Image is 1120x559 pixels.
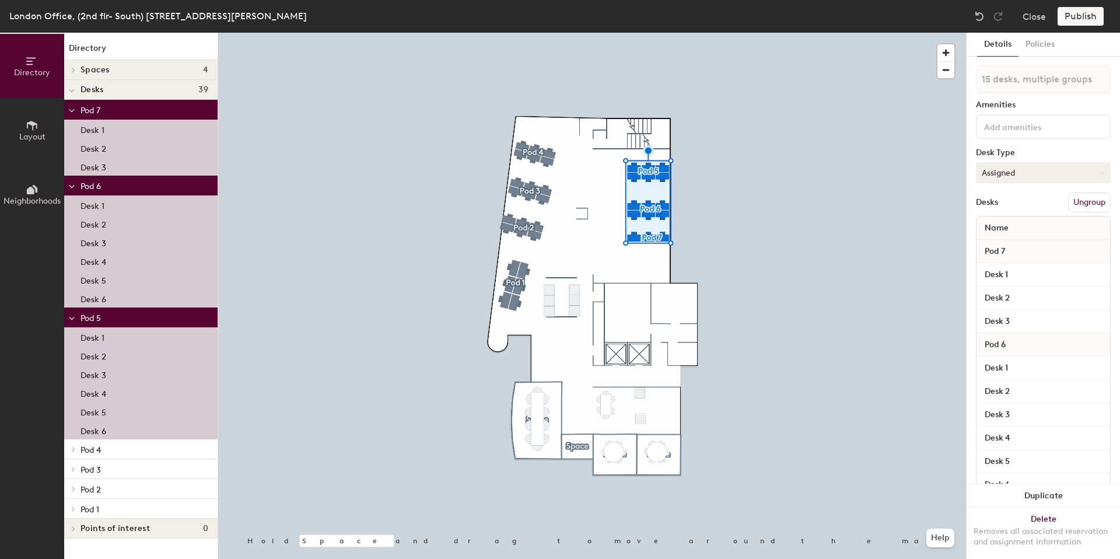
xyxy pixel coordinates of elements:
[80,485,101,495] span: Pod 2
[979,430,1108,446] input: Unnamed desk
[1068,193,1111,212] button: Ungroup
[80,106,100,116] span: Pod 7
[979,407,1108,423] input: Unnamed desk
[979,290,1108,306] input: Unnamed desk
[80,235,106,249] p: Desk 3
[80,367,106,380] p: Desk 3
[80,386,106,399] p: Desk 4
[9,9,307,23] div: London Office, (2nd flr- South) [STREET_ADDRESS][PERSON_NAME]
[80,348,106,362] p: Desk 2
[967,508,1120,559] button: DeleteRemoves all associated reservation and assignment information
[64,42,218,60] h1: Directory
[982,119,1087,133] input: Add amenities
[203,524,208,533] span: 0
[80,122,104,135] p: Desk 1
[976,198,998,207] div: Desks
[979,334,1012,355] span: Pod 6
[80,330,104,343] p: Desk 1
[926,529,954,547] button: Help
[80,445,101,455] span: Pod 4
[80,141,106,154] p: Desk 2
[979,360,1108,376] input: Unnamed desk
[14,68,50,78] span: Directory
[80,465,101,475] span: Pod 3
[80,423,106,436] p: Desk 6
[974,526,1113,547] div: Removes all associated reservation and assignment information
[80,198,104,211] p: Desk 1
[80,272,106,286] p: Desk 5
[979,267,1108,283] input: Unnamed desk
[80,254,106,267] p: Desk 4
[80,181,101,191] span: Pod 6
[80,65,110,75] span: Spaces
[80,524,150,533] span: Points of interest
[967,484,1120,508] button: Duplicate
[979,383,1108,400] input: Unnamed desk
[80,291,106,305] p: Desk 6
[976,100,1111,110] div: Amenities
[80,85,103,95] span: Desks
[80,216,106,230] p: Desk 2
[976,162,1111,183] button: Assigned
[979,218,1014,239] span: Name
[80,159,106,173] p: Desk 3
[1019,33,1062,57] button: Policies
[974,11,985,22] img: Undo
[80,404,106,418] p: Desk 5
[992,11,1004,22] img: Redo
[979,313,1108,330] input: Unnamed desk
[977,33,1019,57] button: Details
[80,313,101,323] span: Pod 5
[198,85,208,95] span: 39
[979,241,1011,262] span: Pod 7
[80,505,99,515] span: Pod 1
[3,196,61,206] span: Neighborhoods
[1023,7,1046,26] button: Close
[203,65,208,75] span: 4
[979,477,1108,493] input: Unnamed desk
[979,453,1108,470] input: Unnamed desk
[976,148,1111,158] div: Desk Type
[19,132,45,142] span: Layout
